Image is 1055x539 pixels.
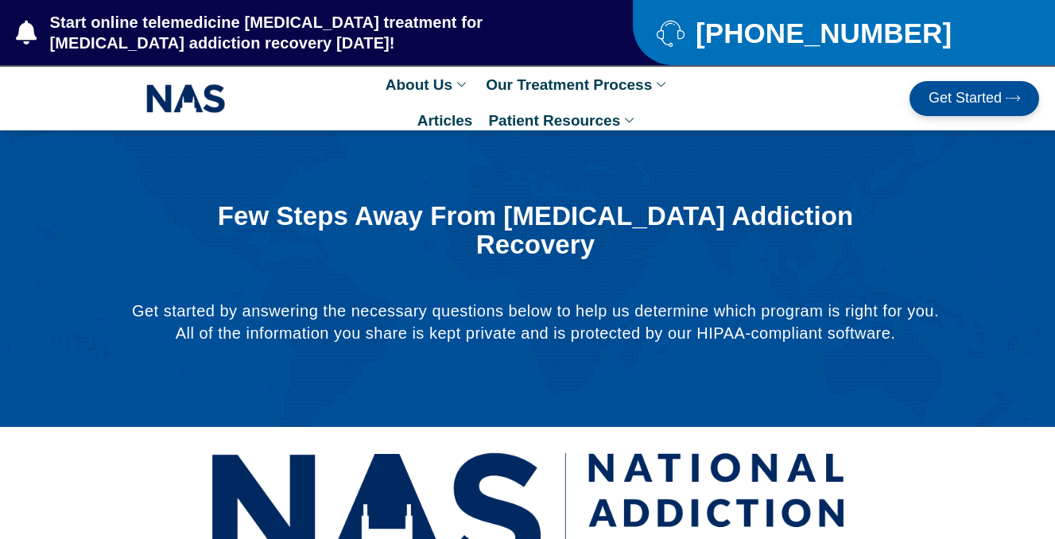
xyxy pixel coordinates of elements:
span: Start online telemedicine [MEDICAL_DATA] treatment for [MEDICAL_DATA] addiction recovery [DATE]! [46,12,570,53]
a: Patient Resources [480,103,646,138]
a: Our Treatment Process [478,67,677,103]
a: Get Started [910,81,1039,116]
a: Articles [409,103,481,138]
a: [PHONE_NUMBER] [657,19,1015,47]
h1: Few Steps Away From [MEDICAL_DATA] Addiction Recovery [171,202,899,260]
a: About Us [378,67,478,103]
img: NAS_email_signature-removebg-preview.png [146,80,226,117]
a: Start online telemedicine [MEDICAL_DATA] treatment for [MEDICAL_DATA] addiction recovery [DATE]! [16,12,569,53]
span: [PHONE_NUMBER] [692,23,952,43]
span: Get Started [929,91,1002,107]
p: Get started by answering the necessary questions below to help us determine which program is righ... [131,300,939,344]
